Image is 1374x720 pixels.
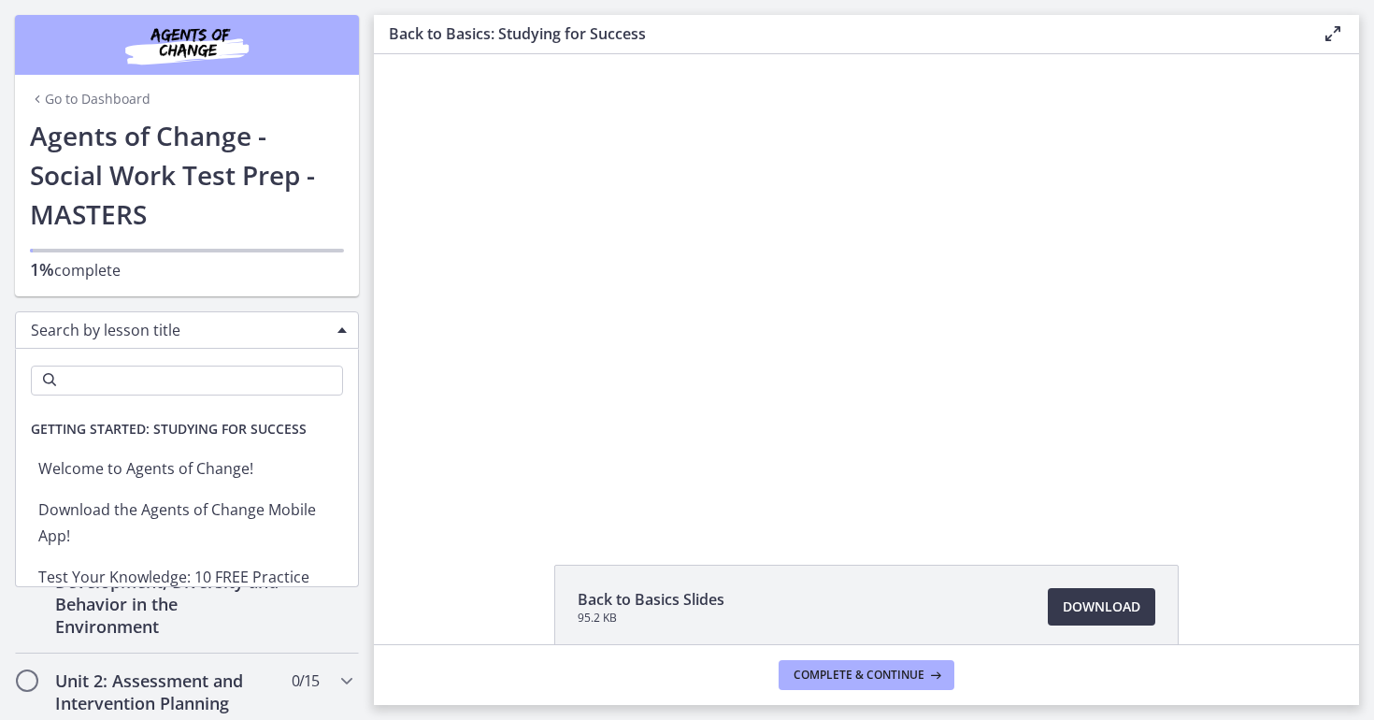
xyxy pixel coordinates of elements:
h2: Unit 1: Human Development, Diversity and Behavior in the Environment [55,548,283,638]
span: Complete & continue [794,668,924,683]
span: 1% [30,258,54,281]
span: 95.2 KB [578,611,724,626]
h1: Agents of Change - Social Work Test Prep - MASTERS [30,116,344,234]
h3: Back to Basics: Studying for Success [389,22,1292,45]
a: Go to Dashboard [30,90,150,108]
li: Test Your Knowledge: 10 FREE Practice Questions with Rationales [16,556,358,624]
a: Download [1048,588,1155,626]
li: Welcome to Agents of Change! [16,448,358,489]
span: Back to Basics Slides [578,588,724,611]
img: Agents of Change [75,22,299,67]
p: complete [30,258,344,281]
span: 0 / 15 [292,670,319,692]
span: Download [1063,596,1140,618]
h2: Unit 2: Assessment and Intervention Planning [55,670,283,714]
div: Search by lesson title [15,311,359,349]
span: Search by lesson title [31,320,328,340]
button: Complete & continue [779,660,954,690]
iframe: Video Lesson [374,54,1359,522]
span: Getting Started: Studying for Success [16,410,322,448]
li: Download the Agents of Change Mobile App! [16,489,358,556]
